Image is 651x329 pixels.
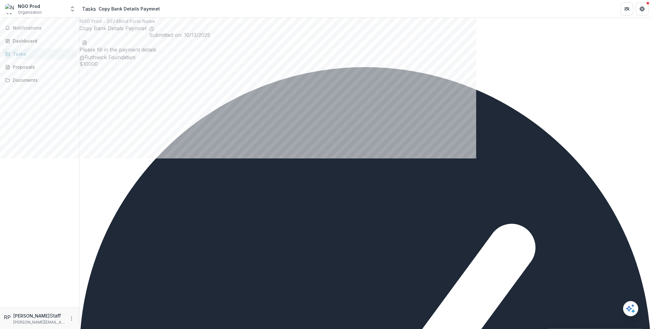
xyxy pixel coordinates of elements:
[3,36,77,46] a: Dashboard
[18,3,42,10] div: NGO Prod
[3,49,77,59] a: Tasks
[82,38,87,46] button: download-word-button
[4,313,11,321] div: Ruthwick Pathireddy
[13,25,74,31] span: Notifications
[623,301,638,316] button: Open AI Assistant
[636,3,648,15] button: Get Help
[79,61,651,67] span: $ 10000
[13,312,50,319] p: [PERSON_NAME]
[99,5,160,12] div: Copy Bank Details Paymnet
[68,315,75,322] button: More
[13,38,72,44] div: Dashboard
[5,4,15,14] img: NGO Prod
[3,23,77,33] button: Notifications
[18,10,42,15] span: Organization
[85,54,135,60] span: Ruthwick Foundation
[79,18,651,24] p: NGO Prod - 2024Bind Form Name
[13,319,65,325] p: [PERSON_NAME][EMAIL_ADDRESS][DOMAIN_NAME]
[13,51,72,57] div: Tasks
[50,312,61,319] p: Staff
[68,3,77,15] button: Open entity switcher
[13,64,72,70] div: Proposals
[3,75,77,85] a: Documents
[13,77,72,83] div: Documents
[79,46,156,53] span: Please fill in the payment details
[79,24,147,38] h2: Copy Bank Details Paymnet
[620,3,633,15] button: Partners
[82,5,96,13] a: Tasks
[3,62,77,72] a: Proposals
[149,32,210,38] span: Submitted on: 10/13/2025
[82,4,162,13] nav: breadcrumb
